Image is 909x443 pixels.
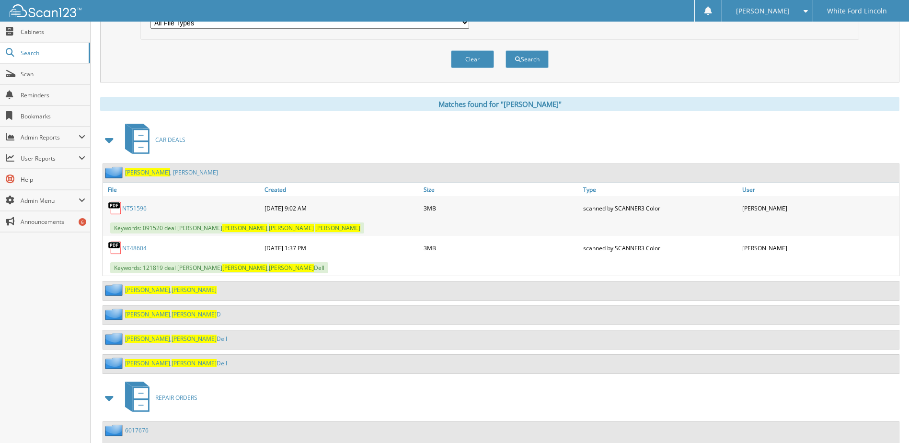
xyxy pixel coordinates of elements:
[105,284,125,296] img: folder2.png
[740,198,899,218] div: [PERSON_NAME]
[222,264,267,272] span: [PERSON_NAME]
[125,168,170,176] span: [PERSON_NAME]
[125,359,227,367] a: [PERSON_NAME],[PERSON_NAME]Dell
[421,238,580,257] div: 3MB
[122,204,147,212] a: NT51596
[506,50,549,68] button: Search
[125,310,221,318] a: [PERSON_NAME],[PERSON_NAME]D
[172,286,217,294] span: [PERSON_NAME]
[110,222,364,233] span: Keywords: 091520 deal [PERSON_NAME] ,
[581,238,740,257] div: scanned by SCANNER3 Color
[125,168,218,176] a: [PERSON_NAME], [PERSON_NAME]
[119,121,185,159] a: CAR DEALS
[155,394,197,402] span: REPAIR ORDERS
[269,224,314,232] span: [PERSON_NAME]
[21,91,85,99] span: Reminders
[740,183,899,196] a: User
[105,166,125,178] img: folder2.png
[172,359,217,367] span: [PERSON_NAME]
[21,218,85,226] span: Announcements
[315,224,360,232] span: [PERSON_NAME]
[125,335,227,343] a: [PERSON_NAME],[PERSON_NAME]Dell
[21,28,85,36] span: Cabinets
[108,201,122,215] img: PDF.png
[581,198,740,218] div: scanned by SCANNER3 Color
[105,308,125,320] img: folder2.png
[155,136,185,144] span: CAR DEALS
[21,49,84,57] span: Search
[262,183,421,196] a: Created
[103,183,262,196] a: File
[10,4,81,17] img: scan123-logo-white.svg
[21,197,79,205] span: Admin Menu
[125,310,170,318] span: [PERSON_NAME]
[451,50,494,68] button: Clear
[581,183,740,196] a: Type
[172,310,217,318] span: [PERSON_NAME]
[122,244,147,252] a: NT48604
[269,264,314,272] span: [PERSON_NAME]
[105,424,125,436] img: folder2.png
[125,286,217,294] a: [PERSON_NAME],[PERSON_NAME]
[79,218,86,226] div: 6
[110,262,328,273] span: Keywords: 121819 deal [PERSON_NAME] , Dell
[172,335,217,343] span: [PERSON_NAME]
[125,335,170,343] span: [PERSON_NAME]
[125,359,170,367] span: [PERSON_NAME]
[21,133,79,141] span: Admin Reports
[262,198,421,218] div: [DATE] 9:02 AM
[105,357,125,369] img: folder2.png
[21,112,85,120] span: Bookmarks
[736,8,790,14] span: [PERSON_NAME]
[125,426,149,434] a: 6017676
[21,154,79,163] span: User Reports
[827,8,887,14] span: White Ford Lincoln
[108,241,122,255] img: PDF.png
[740,238,899,257] div: [PERSON_NAME]
[21,175,85,184] span: Help
[21,70,85,78] span: Scan
[125,286,170,294] span: [PERSON_NAME]
[105,333,125,345] img: folder2.png
[421,198,580,218] div: 3MB
[100,97,899,111] div: Matches found for "[PERSON_NAME]"
[421,183,580,196] a: Size
[262,238,421,257] div: [DATE] 1:37 PM
[119,379,197,417] a: REPAIR ORDERS
[222,224,267,232] span: [PERSON_NAME]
